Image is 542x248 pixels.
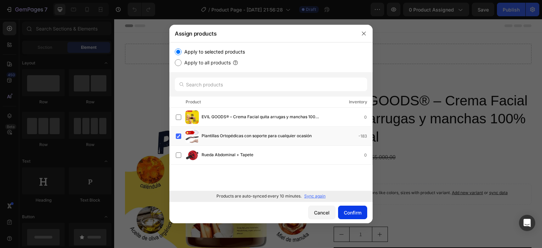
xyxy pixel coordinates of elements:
[202,132,312,140] span: Plantillas Ortopédicas con soporte para cualquier ocasión
[364,114,372,121] div: 0
[220,151,248,157] p: crema cebo
[220,208,235,223] button: decrement
[220,228,417,246] button: Add to cart
[349,99,367,105] div: Inventory
[220,133,248,144] div: $79.900,00
[185,148,199,162] img: product-img
[200,32,236,38] div: Drop element here
[338,171,369,176] span: Add new variant
[338,206,367,219] button: Confirm
[220,191,417,202] div: Quantity
[364,152,372,159] div: 0
[237,170,394,177] p: Setup options like colors, sizes with product variant.
[344,209,361,216] div: Confirm
[235,208,258,223] input: quantity
[216,193,301,199] p: Products are auto-synced every 10 minutes.
[314,209,330,216] div: Cancel
[182,59,231,67] label: Apply to all products
[169,42,373,202] div: />
[519,215,535,231] div: Open Intercom Messenger
[185,110,199,124] img: product-img
[202,151,253,159] span: Rueda Abdominal + Tapete
[304,193,326,199] p: Sync again
[308,206,335,219] button: Cancel
[169,25,355,42] div: Assign products
[220,72,417,128] h2: EVIL GOODS® – Crema Facial quita arrugas y manchas 100% Natural
[202,113,319,121] span: EVIL GOODS® – Crema Facial quita arrugas y manchas 100% Natural
[369,171,394,176] span: or
[185,129,199,143] img: product-img
[175,78,367,91] input: Search products
[358,133,372,140] div: -183
[258,208,273,223] button: increment
[182,48,245,56] label: Apply to selected products
[375,171,394,176] span: sync data
[251,133,282,144] div: $155.000,00
[186,99,201,105] div: Product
